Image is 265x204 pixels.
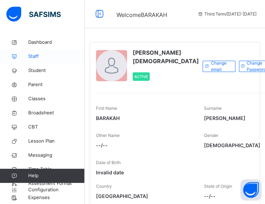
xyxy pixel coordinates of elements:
span: Help [28,172,84,179]
span: Configuration [28,186,84,193]
span: Change email [211,60,230,73]
span: Expenses [28,194,85,201]
span: Country [96,184,112,189]
span: Active [134,74,148,79]
span: [GEOGRAPHIC_DATA] [96,192,193,200]
span: BARAKAH [96,114,193,122]
button: Open asap [240,179,261,200]
span: Messaging [28,152,85,159]
span: Time Table [28,166,85,173]
span: Staff [28,53,85,60]
span: Gender [204,133,218,138]
span: Date of Birth [96,160,121,165]
span: Parent [28,81,85,88]
span: Other Name [96,133,120,138]
span: [PERSON_NAME][DEMOGRAPHIC_DATA] [133,48,199,65]
span: Broadsheet [28,109,85,116]
span: Classes [28,95,85,102]
span: --/-- [96,142,193,149]
span: State of Origin [204,184,232,189]
span: Invalid date [96,169,193,176]
span: Welcome BARAKAH [116,11,167,18]
span: Dashboard [28,39,85,46]
span: session/term information [197,11,257,17]
span: CBT [28,124,85,131]
span: Surname [204,106,222,111]
span: Lesson Plan [28,138,85,145]
span: First Name [96,106,117,111]
span: Student [28,67,85,74]
img: safsims [6,7,61,22]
